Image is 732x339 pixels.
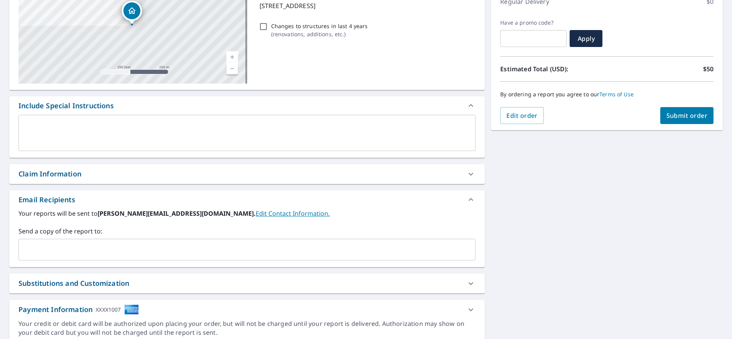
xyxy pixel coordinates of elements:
div: Email Recipients [9,190,485,209]
a: Current Level 17, Zoom Out [226,63,238,74]
div: Payment Information [19,304,139,315]
label: Send a copy of the report to: [19,227,476,236]
p: Estimated Total (USD): [500,64,607,74]
div: Dropped pin, building 1, Residential property, 242 Clear Branch Rd Florence, MS 39073 [122,1,142,25]
a: Current Level 17, Zoom In [226,51,238,63]
p: By ordering a report you agree to our [500,91,713,98]
div: Email Recipients [19,195,75,205]
a: EditContactInfo [256,209,330,218]
p: [STREET_ADDRESS] [260,1,473,10]
div: Payment InformationXXXX1007cardImage [9,300,485,319]
div: Include Special Instructions [19,101,114,111]
button: Submit order [660,107,714,124]
div: XXXX1007 [96,304,121,315]
div: Claim Information [19,169,81,179]
p: $50 [703,64,713,74]
img: cardImage [124,304,139,315]
label: Your reports will be sent to [19,209,476,218]
span: Submit order [666,111,708,120]
label: Have a promo code? [500,19,567,26]
button: Apply [570,30,602,47]
div: Claim Information [9,164,485,184]
div: Include Special Instructions [9,96,485,115]
span: Apply [576,34,596,43]
b: [PERSON_NAME][EMAIL_ADDRESS][DOMAIN_NAME]. [98,209,256,218]
button: Edit order [500,107,544,124]
p: Changes to structures in last 4 years [271,22,368,30]
div: Your credit or debit card will be authorized upon placing your order, but will not be charged unt... [19,319,476,337]
p: ( renovations, additions, etc. ) [271,30,368,38]
div: Substitutions and Customization [19,278,129,289]
div: Substitutions and Customization [9,274,485,293]
span: Edit order [506,111,538,120]
a: Terms of Use [599,91,634,98]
